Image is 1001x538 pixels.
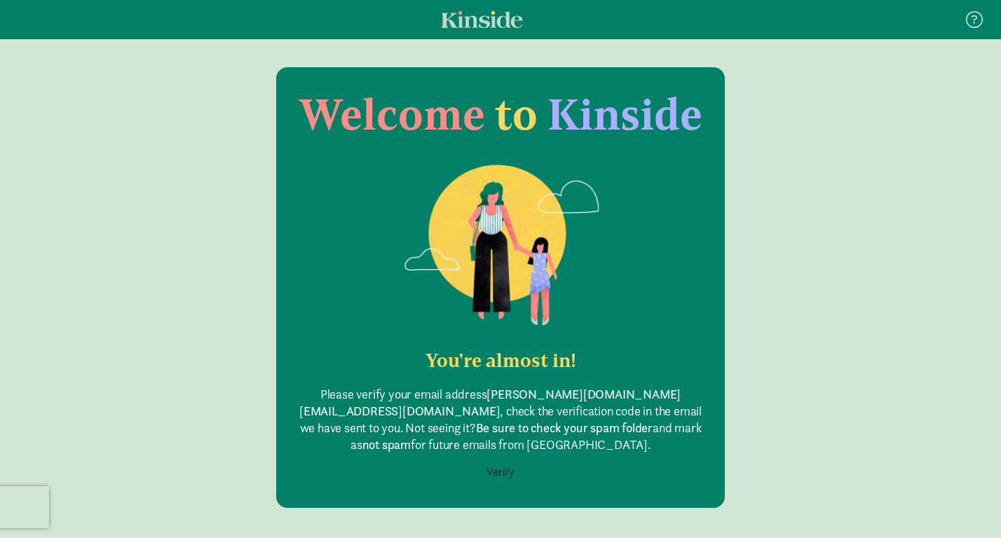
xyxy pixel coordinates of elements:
[547,88,702,141] span: Kinside
[299,350,702,372] h2: You're almost in!
[299,386,702,453] p: Please verify your email address , check the verification code in the email we have sent to you. ...
[495,88,538,141] span: to
[299,386,681,419] b: [PERSON_NAME][DOMAIN_NAME][EMAIL_ADDRESS][DOMAIN_NAME]
[441,11,523,28] a: Kinside
[362,436,411,453] b: not spam
[477,459,524,485] button: Verify
[299,88,485,141] span: Welcome
[476,420,653,436] b: Be sure to check your spam folder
